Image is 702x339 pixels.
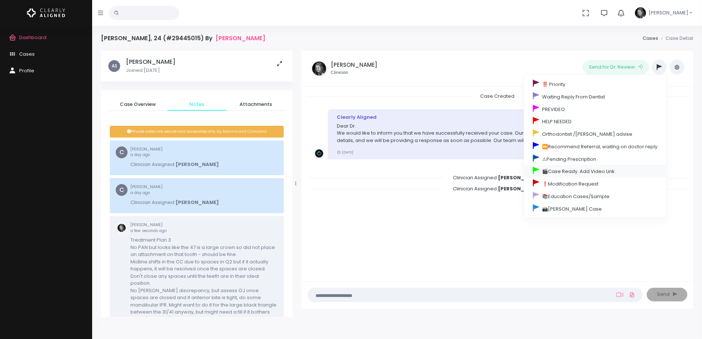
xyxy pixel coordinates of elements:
[232,101,279,108] span: Attachments
[130,228,167,234] span: a few seconds ago
[524,190,666,202] a: 📚Education Cases/Sample
[524,140,666,152] a: ⏩Recommend Referral, waiting on doctor reply
[101,51,293,317] div: scrollable content
[498,185,541,192] b: [PERSON_NAME]
[130,199,219,206] p: Clinician Assigned:
[108,60,120,72] span: AS
[337,122,614,144] p: Dear Dr. We would like to inform you that we have successfully received your case. Our team is cu...
[175,161,219,168] b: [PERSON_NAME]
[643,35,658,42] a: Cases
[628,288,636,301] a: Add Files
[658,35,693,42] li: Case Detail
[471,90,523,102] span: Case Created
[331,62,377,68] h5: [PERSON_NAME]
[649,9,688,17] span: [PERSON_NAME]
[116,146,128,158] span: C
[101,35,265,42] h4: [PERSON_NAME], 24 (#29445015) By
[615,292,625,298] a: Add Loom Video
[130,236,278,330] p: Treatment Plan 3 No PAN but looks like the 47 is a large crown so did not place an attachment on ...
[444,183,550,194] span: Clinician Assigned:
[114,101,161,108] span: Case Overview
[175,199,219,206] b: [PERSON_NAME]
[524,103,666,115] a: PREVIDEO
[19,34,46,41] span: Dashboard
[307,93,687,274] div: scrollable content
[130,152,150,158] span: a day ago
[126,58,175,66] h5: [PERSON_NAME]
[130,190,150,196] span: a day ago
[524,128,666,140] a: Orthodontist /[PERSON_NAME] advise
[583,60,649,75] button: Send for Dr. Review
[524,78,666,90] a: ‼️ Priority
[173,101,220,108] span: Notes
[130,222,278,234] small: [PERSON_NAME]
[524,90,666,103] a: Waiting Reply From Dentist
[19,67,34,74] span: Profile
[524,152,666,165] a: ⚠Pending Prescription
[126,67,175,74] p: Joined [DATE]
[524,202,666,215] a: 📸[PERSON_NAME] Case
[19,51,35,58] span: Cases
[524,115,666,128] a: HELP NEEDED
[331,70,377,76] small: Clinician
[130,184,219,196] small: [PERSON_NAME]
[498,174,541,181] b: [PERSON_NAME]
[337,114,614,121] div: Clearly Aligned
[524,177,666,190] a: ❗Modification Request
[337,150,353,155] small: [DATE]
[524,165,666,177] a: 🎬Case Ready. Add Video Link
[634,6,647,20] img: Header Avatar
[216,35,265,42] a: [PERSON_NAME]
[130,146,219,158] small: [PERSON_NAME]
[116,184,128,196] span: C
[27,5,65,21] img: Logo Horizontal
[110,126,284,138] div: Private notes are secure and accessible only by Admins and Clinicians
[130,161,219,168] p: Clinician Assigned:
[444,172,550,183] span: Clinician Assigned:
